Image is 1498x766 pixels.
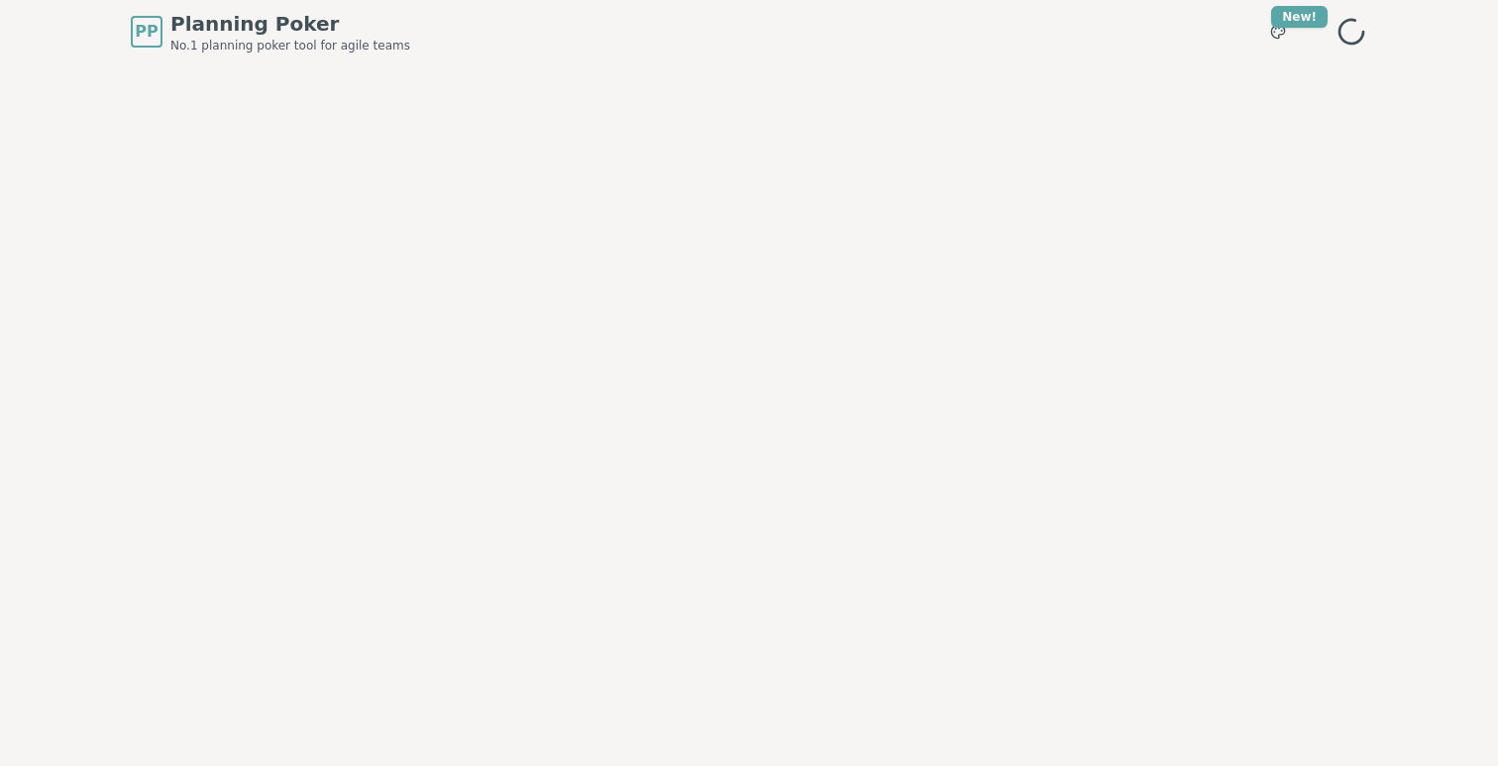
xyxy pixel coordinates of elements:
span: PP [135,20,158,44]
div: New! [1271,6,1328,28]
span: No.1 planning poker tool for agile teams [170,38,410,54]
a: PPPlanning PokerNo.1 planning poker tool for agile teams [131,10,410,54]
button: New! [1260,14,1296,50]
span: Planning Poker [170,10,410,38]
